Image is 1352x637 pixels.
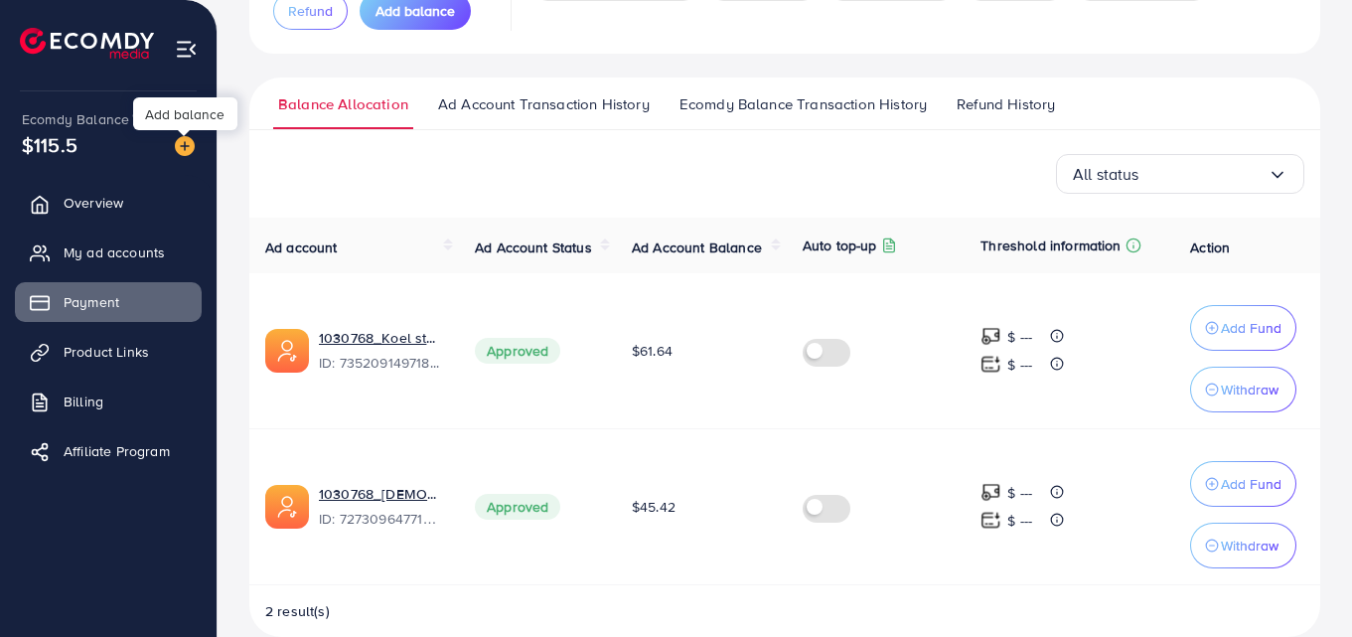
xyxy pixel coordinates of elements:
img: top-up amount [980,510,1001,531]
span: All status [1073,159,1139,190]
span: Billing [64,392,103,411]
img: top-up amount [980,354,1001,375]
p: $ --- [1007,509,1032,533]
a: Overview [15,183,202,223]
img: ic-ads-acc.e4c84228.svg [265,329,309,373]
button: Withdraw [1190,367,1296,412]
span: $45.42 [632,497,676,517]
img: top-up amount [980,482,1001,503]
a: Affiliate Program [15,431,202,471]
button: Withdraw [1190,523,1296,568]
span: Affiliate Program [64,441,170,461]
p: $ --- [1007,325,1032,349]
a: 1030768_[DEMOGRAPHIC_DATA] Belt_1693399755576 [319,484,443,504]
span: ID: 7352091497182806017 [319,353,443,373]
span: My ad accounts [64,242,165,262]
div: Search for option [1056,154,1304,194]
span: Approved [475,338,560,364]
div: <span class='underline'>1030768_Koel store_1711792217396</span></br>7352091497182806017 [319,328,443,374]
span: Ad Account Status [475,238,592,257]
span: ID: 7273096477155786754 [319,509,443,529]
span: Action [1190,238,1230,257]
p: Withdraw [1221,534,1278,557]
p: $ --- [1007,481,1032,505]
span: Ad Account Transaction History [438,93,650,115]
input: Search for option [1139,159,1268,190]
a: 1030768_Koel store_1711792217396 [319,328,443,348]
p: Auto top-up [803,234,877,257]
a: Product Links [15,332,202,372]
span: Ecomdy Balance [22,109,129,129]
span: Ad Account Balance [632,238,762,257]
span: Ad account [265,238,338,257]
span: Overview [64,193,123,213]
a: Payment [15,282,202,322]
span: 2 result(s) [265,601,330,621]
span: Product Links [64,342,149,362]
span: Payment [64,292,119,312]
span: $115.5 [22,130,77,159]
iframe: Chat [1268,548,1337,622]
p: Add Fund [1221,472,1281,496]
span: Add balance [376,1,455,21]
span: Balance Allocation [278,93,408,115]
img: logo [20,28,154,59]
p: $ --- [1007,353,1032,377]
span: Refund [288,1,333,21]
img: image [175,136,195,156]
span: Refund History [957,93,1055,115]
span: Approved [475,494,560,520]
img: ic-ads-acc.e4c84228.svg [265,485,309,529]
div: Add balance [133,97,237,130]
span: $61.64 [632,341,673,361]
img: menu [175,38,198,61]
a: My ad accounts [15,233,202,272]
p: Withdraw [1221,378,1278,401]
button: Add Fund [1190,305,1296,351]
span: Ecomdy Balance Transaction History [679,93,927,115]
p: Threshold information [980,234,1121,257]
div: <span class='underline'>1030768_Lady Belt_1693399755576</span></br>7273096477155786754 [319,484,443,530]
a: Billing [15,382,202,421]
button: Add Fund [1190,461,1296,507]
p: Add Fund [1221,316,1281,340]
img: top-up amount [980,326,1001,347]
